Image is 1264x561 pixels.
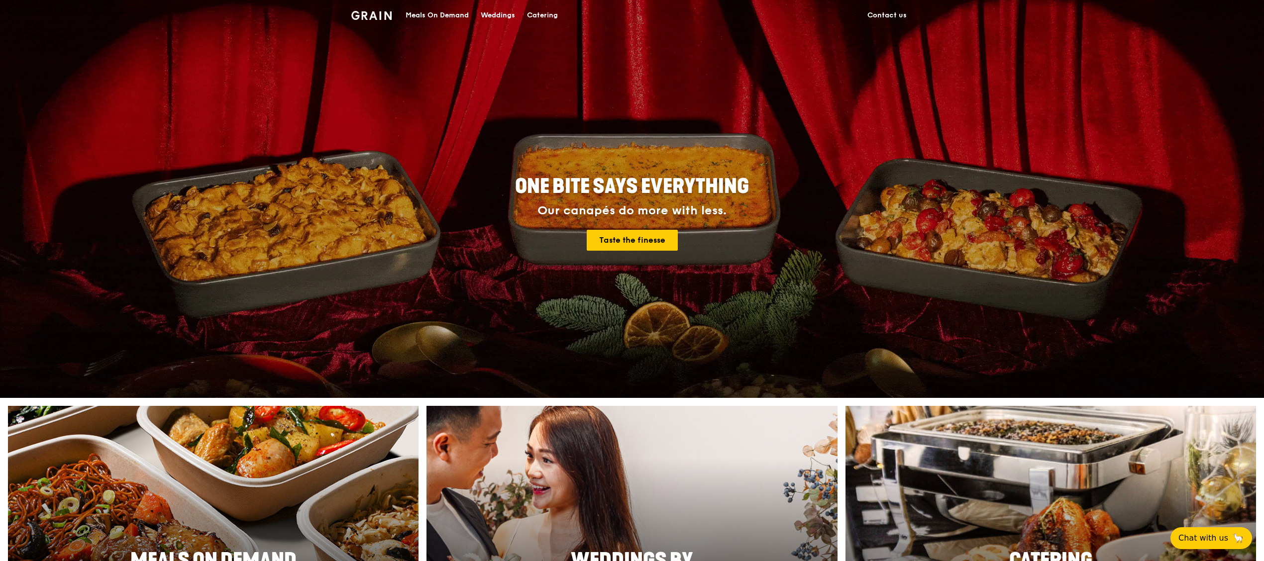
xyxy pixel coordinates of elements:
[1178,532,1228,544] span: Chat with us
[587,230,678,251] a: Taste the finesse
[406,0,469,30] div: Meals On Demand
[861,0,913,30] a: Contact us
[453,204,811,218] div: Our canapés do more with less.
[527,0,558,30] div: Catering
[515,175,749,198] span: ONE BITE SAYS EVERYTHING
[475,0,521,30] a: Weddings
[521,0,564,30] a: Catering
[1232,532,1244,544] span: 🦙
[481,0,515,30] div: Weddings
[1170,527,1252,549] button: Chat with us🦙
[351,11,392,20] img: Grain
